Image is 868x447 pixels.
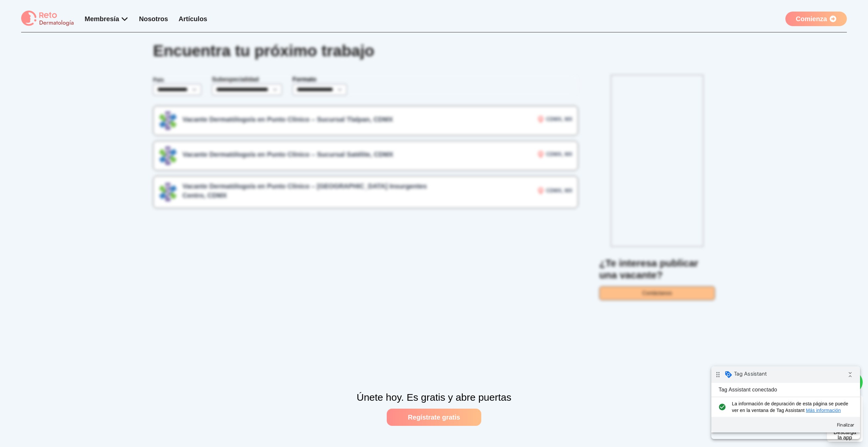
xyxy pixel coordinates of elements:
i: Contraer insignia de depuración [132,2,145,15]
button: Finalizar [122,53,146,64]
img: logo Reto dermatología [21,11,74,27]
span: Tag Assistant [23,4,56,11]
span: La información de depuración de esta página se puede ver en la ventana de Tag Assistant [20,34,138,47]
a: Comienza [785,12,847,26]
a: Nosotros [139,15,168,22]
a: Regístrate gratis [387,409,481,426]
i: check_circle [5,34,16,47]
a: Más información [95,41,130,47]
a: Artículos [178,15,207,22]
div: Membresía [85,14,129,23]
